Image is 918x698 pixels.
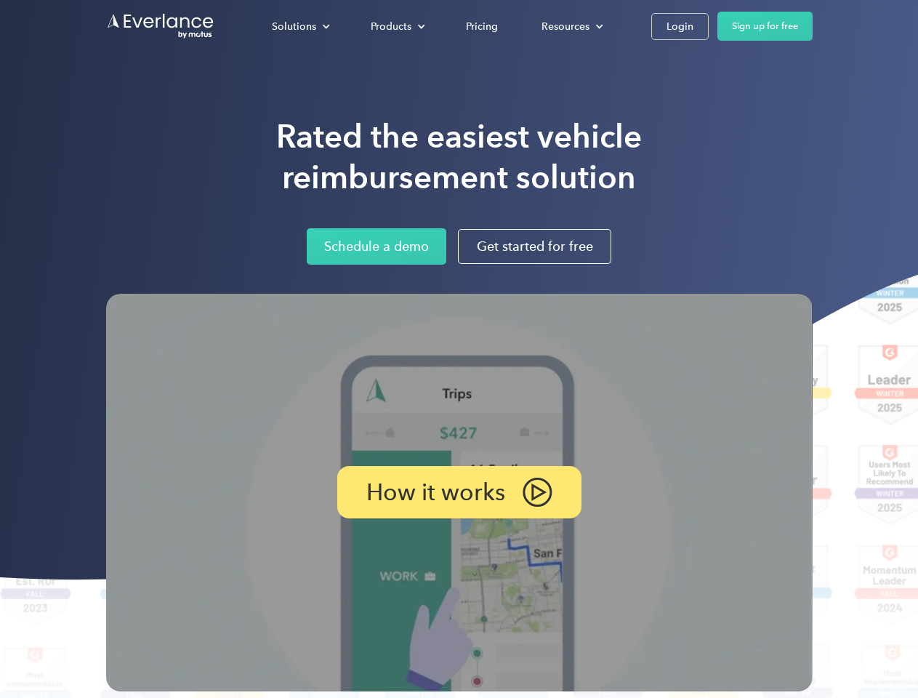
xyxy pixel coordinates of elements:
[371,17,411,36] div: Products
[366,484,505,501] p: How it works
[106,12,215,40] a: Go to homepage
[717,12,813,41] a: Sign up for free
[272,17,316,36] div: Solutions
[541,17,589,36] div: Resources
[307,228,446,265] a: Schedule a demo
[451,14,512,39] a: Pricing
[466,17,498,36] div: Pricing
[276,116,642,198] h1: Rated the easiest vehicle reimbursement solution
[651,13,709,40] a: Login
[667,17,693,36] div: Login
[458,229,611,264] a: Get started for free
